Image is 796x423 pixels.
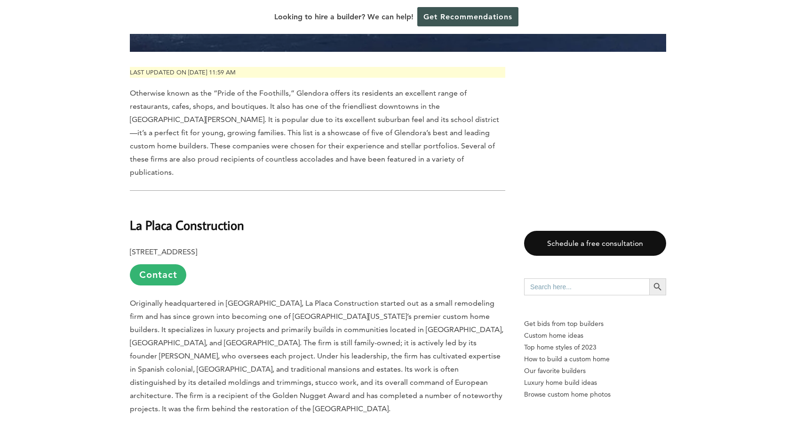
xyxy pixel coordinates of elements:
[524,330,666,342] a: Custom home ideas
[130,217,244,233] b: La Placa Construction
[524,231,666,256] a: Schedule a free consultation
[417,7,518,26] a: Get Recommendations
[524,342,666,353] a: Top home styles of 2023
[524,389,666,400] a: Browse custom home photos
[524,377,666,389] a: Luxury home build ideas
[130,264,186,285] a: Contact
[524,353,666,365] a: How to build a custom home
[130,89,499,177] span: Otherwise known as the “Pride of the Foothills,” Glendora offers its residents an excellent range...
[130,247,197,256] b: [STREET_ADDRESS]
[524,365,666,377] a: Our favorite builders
[524,318,666,330] p: Get bids from top builders
[130,67,505,78] p: Last updated on [DATE] 11:59 am
[653,282,663,292] svg: Search
[524,278,649,295] input: Search here...
[130,299,503,413] span: Originally headquartered in [GEOGRAPHIC_DATA], La Placa Construction started out as a small remod...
